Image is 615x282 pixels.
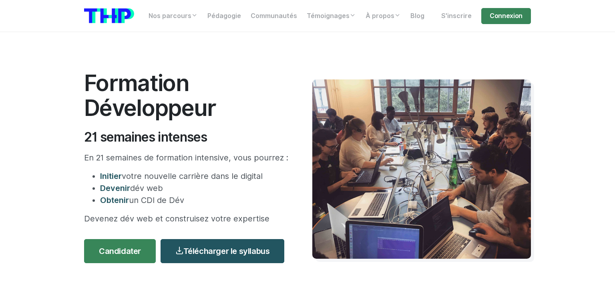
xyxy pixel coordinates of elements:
[100,171,122,181] span: Initier
[84,213,288,225] p: Devenez dév web et construisez votre expertise
[406,8,429,24] a: Blog
[84,239,156,263] a: Candidater
[84,8,134,23] img: logo
[100,182,288,194] li: dév web
[361,8,406,24] a: À propos
[84,152,288,164] p: En 21 semaines de formation intensive, vous pourrez :
[100,170,288,182] li: votre nouvelle carrière dans le digital
[100,195,129,205] span: Obtenir
[312,79,531,259] img: Travail
[436,8,476,24] a: S'inscrire
[84,71,288,120] h1: Formation Développeur
[203,8,246,24] a: Pédagogie
[246,8,302,24] a: Communautés
[481,8,531,24] a: Connexion
[144,8,203,24] a: Nos parcours
[161,239,284,263] a: Télécharger le syllabus
[302,8,361,24] a: Témoignages
[100,183,130,193] span: Devenir
[100,194,288,206] li: un CDI de Dév
[84,130,288,145] h2: 21 semaines intenses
